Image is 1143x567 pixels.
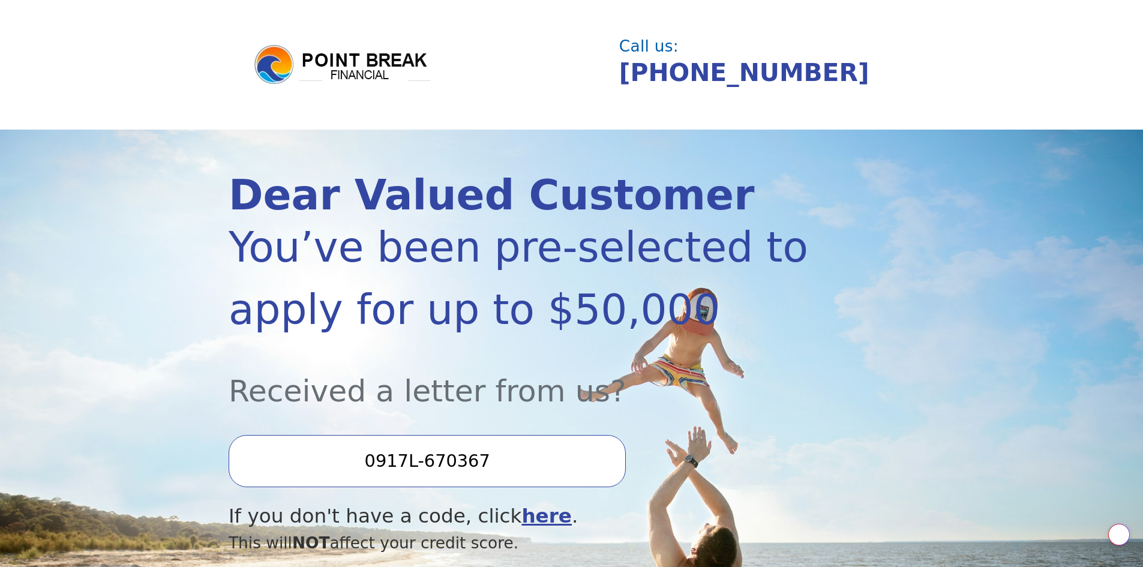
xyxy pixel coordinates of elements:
[229,435,626,487] input: Enter your Offer Code:
[521,505,572,527] a: here
[229,341,812,413] div: Received a letter from us?
[619,38,905,54] div: Call us:
[229,531,812,555] div: This will affect your credit score.
[229,502,812,531] div: If you don't have a code, click .
[292,533,330,552] span: NOT
[619,58,869,87] a: [PHONE_NUMBER]
[253,43,433,86] img: logo.png
[229,216,812,341] div: You’ve been pre-selected to apply for up to $50,000
[229,175,812,216] div: Dear Valued Customer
